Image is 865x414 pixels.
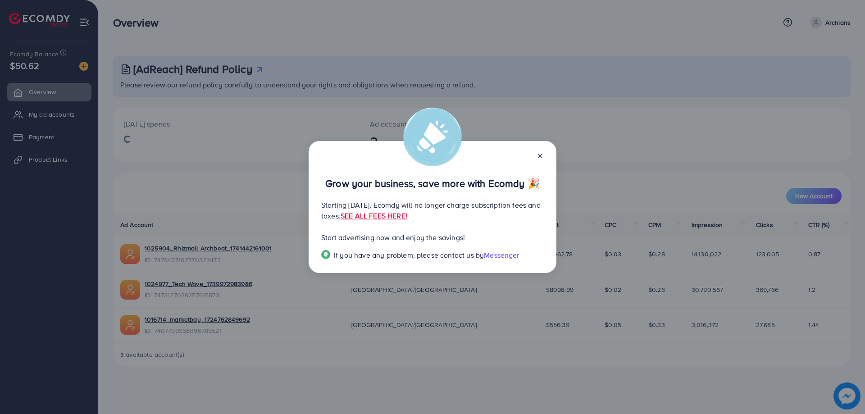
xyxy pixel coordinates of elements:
[321,250,330,259] img: Popup guide
[321,200,544,221] p: Starting [DATE], Ecomdy will no longer charge subscription fees and taxes.
[321,178,544,189] p: Grow your business, save more with Ecomdy 🎉
[321,232,544,243] p: Start advertising now and enjoy the savings!
[341,211,407,221] a: SEE ALL FEES HERE!
[334,250,484,260] span: If you have any problem, please contact us by
[484,250,519,260] span: Messenger
[403,108,462,166] img: alert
